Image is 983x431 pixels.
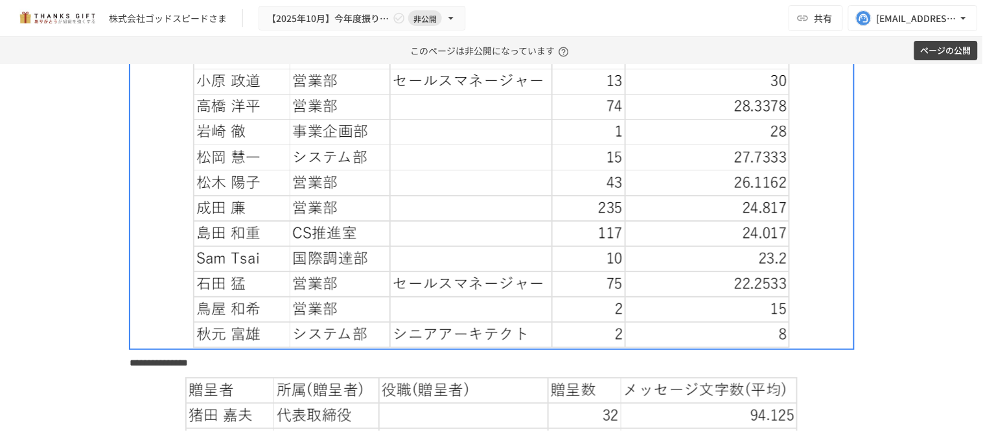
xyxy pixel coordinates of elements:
[815,11,833,25] span: 共有
[16,8,98,29] img: mMP1OxWUAhQbsRWCurg7vIHe5HqDpP7qZo7fRoNLXQh
[914,41,978,61] button: ページの公開
[109,12,227,25] div: 株式会社ゴッドスピードさま
[877,10,957,27] div: [EMAIL_ADDRESS][DOMAIN_NAME]
[848,5,978,31] button: [EMAIL_ADDRESS][DOMAIN_NAME]
[410,37,573,64] p: このページは非公開になっています
[259,6,466,31] button: 【2025年10月】今年度振り返りミーティング非公開
[267,10,390,27] span: 【2025年10月】今年度振り返りミーティング
[789,5,843,31] button: 共有
[408,12,442,25] span: 非公開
